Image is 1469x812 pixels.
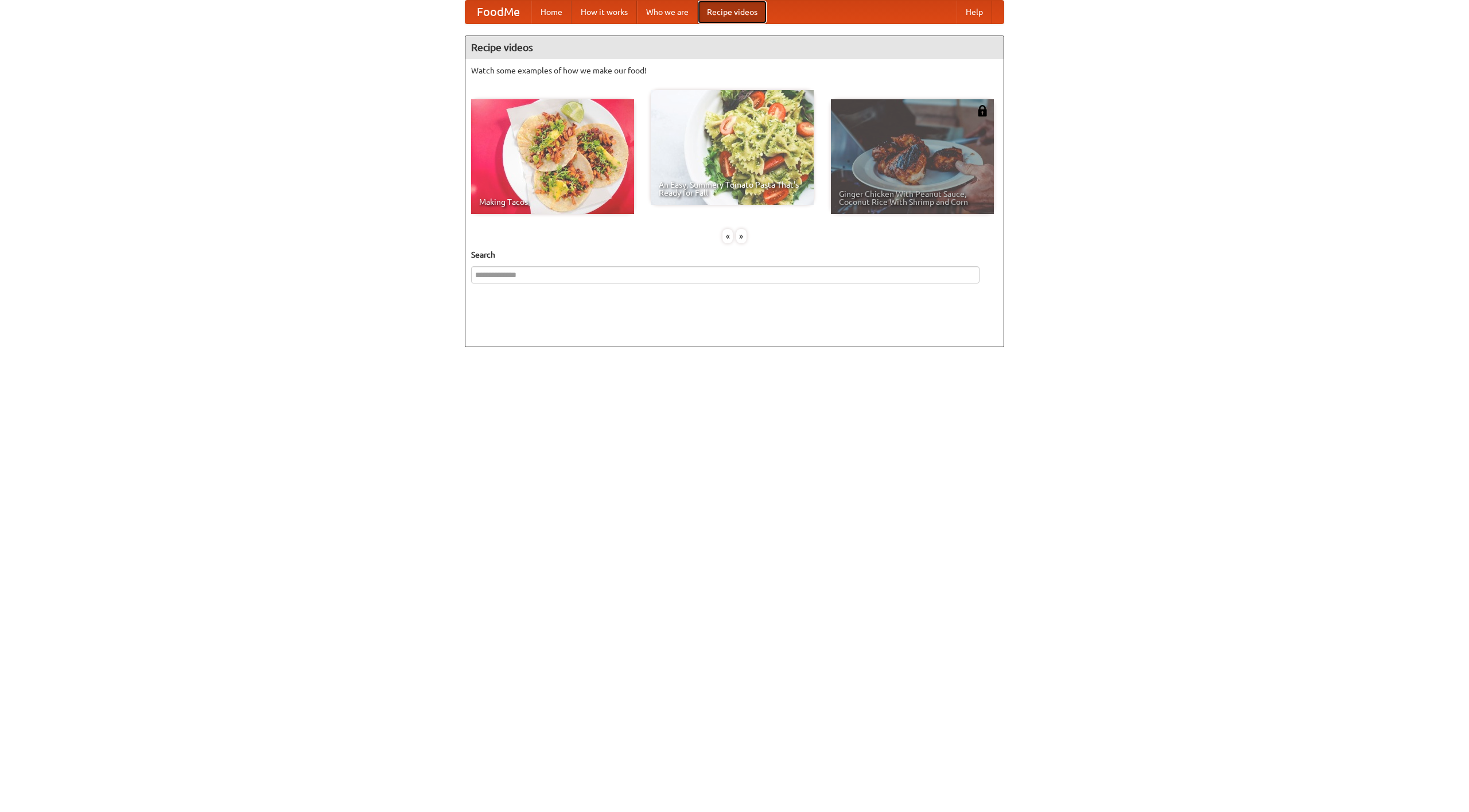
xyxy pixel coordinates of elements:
a: Who we are [637,1,698,24]
div: « [722,229,733,243]
a: Home [531,1,572,24]
a: Recipe videos [698,1,767,24]
span: Making Tacos [479,198,626,206]
a: FoodMe [465,1,531,24]
h5: Search [471,249,998,261]
a: Making Tacos [471,99,634,214]
p: Watch some examples of how we make our food! [471,65,998,76]
a: How it works [572,1,637,24]
div: » [736,229,747,243]
h4: Recipe videos [465,36,1004,59]
span: An Easy, Summery Tomato Pasta That's Ready for Fall [659,181,806,197]
img: 483408.png [977,105,988,116]
a: An Easy, Summery Tomato Pasta That's Ready for Fall [651,90,814,205]
a: Help [957,1,992,24]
